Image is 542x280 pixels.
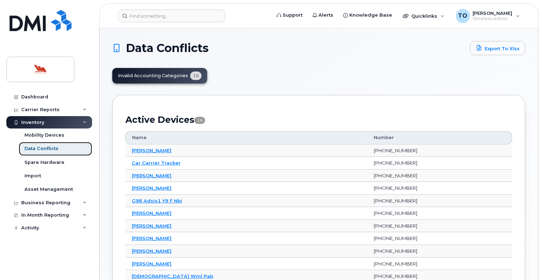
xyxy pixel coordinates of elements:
[125,114,512,125] h2: Active Devices
[132,173,171,178] a: [PERSON_NAME]
[132,261,171,267] a: [PERSON_NAME]
[470,41,525,55] a: Export to Xlsx
[367,195,512,207] td: [PHONE_NUMBER]
[367,258,512,270] td: [PHONE_NUMBER]
[125,131,367,144] th: Name
[132,223,171,229] a: [PERSON_NAME]
[132,198,182,204] a: G98 Adsjs1 Y9 F Nbi
[132,185,171,191] a: [PERSON_NAME]
[132,248,171,254] a: [PERSON_NAME]
[367,157,512,170] td: [PHONE_NUMBER]
[367,245,512,258] td: [PHONE_NUMBER]
[367,170,512,182] td: [PHONE_NUMBER]
[132,210,171,216] a: [PERSON_NAME]
[132,235,171,241] a: [PERSON_NAME]
[367,207,512,220] td: [PHONE_NUMBER]
[132,148,171,153] a: [PERSON_NAME]
[367,232,512,245] td: [PHONE_NUMBER]
[132,160,181,166] a: Car Carrier Tracker
[194,117,205,124] span: 16
[367,220,512,233] td: [PHONE_NUMBER]
[367,131,512,144] th: Number
[367,182,512,195] td: [PHONE_NUMBER]
[367,144,512,157] td: [PHONE_NUMBER]
[132,273,213,279] a: [DEMOGRAPHIC_DATA] Wml Pab
[126,43,209,53] span: Data Conflicts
